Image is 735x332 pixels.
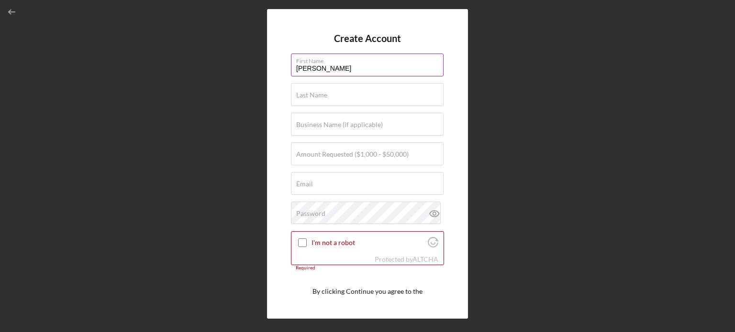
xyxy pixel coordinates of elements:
[312,286,423,308] p: By clicking Continue you agree to the and
[312,239,425,246] label: I'm not a robot
[296,150,409,158] label: Amount Requested ($1,000 - $50,000)
[296,210,325,217] label: Password
[296,91,327,99] label: Last Name
[296,180,313,188] label: Email
[334,33,401,44] h4: Create Account
[296,121,383,129] label: Business Name (if applicable)
[428,241,438,249] a: Visit Altcha.org
[412,255,438,263] a: Visit Altcha.org
[291,265,444,271] div: Required
[296,54,444,64] label: First Name
[375,256,438,263] div: Protected by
